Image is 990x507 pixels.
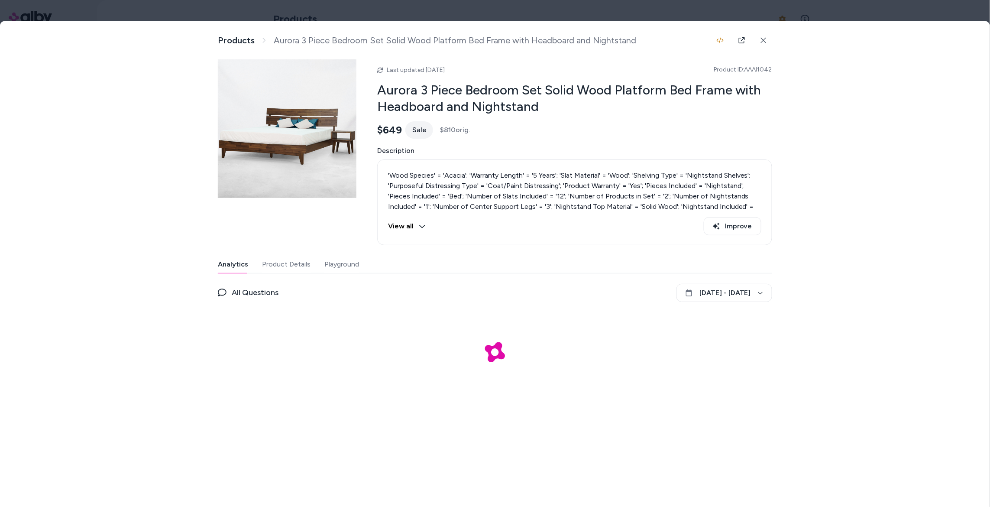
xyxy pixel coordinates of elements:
[714,65,772,74] span: Product ID: AAAI1042
[262,256,311,273] button: Product Details
[388,217,426,235] button: View all
[704,217,761,235] button: Improve
[676,284,772,302] button: [DATE] - [DATE]
[218,59,356,198] img: .jpg
[440,125,470,135] span: $810 orig.
[377,123,402,136] span: $649
[218,35,636,46] nav: breadcrumb
[377,82,772,114] h2: Aurora 3 Piece Bedroom Set Solid Wood Platform Bed Frame with Headboard and Nightstand
[324,256,359,273] button: Playground
[405,121,433,139] div: Sale
[377,146,772,156] span: Description
[218,35,255,46] a: Products
[387,66,445,74] span: Last updated [DATE]
[218,256,248,273] button: Analytics
[232,286,278,299] span: All Questions
[274,35,636,46] span: Aurora 3 Piece Bedroom Set Solid Wood Platform Bed Frame with Headboard and Nightstand
[388,170,761,253] p: 'Wood Species' = 'Acacia'; 'Warranty Length' = '5 Years'; 'Slat Material' = 'Wood'; 'Shelving Typ...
